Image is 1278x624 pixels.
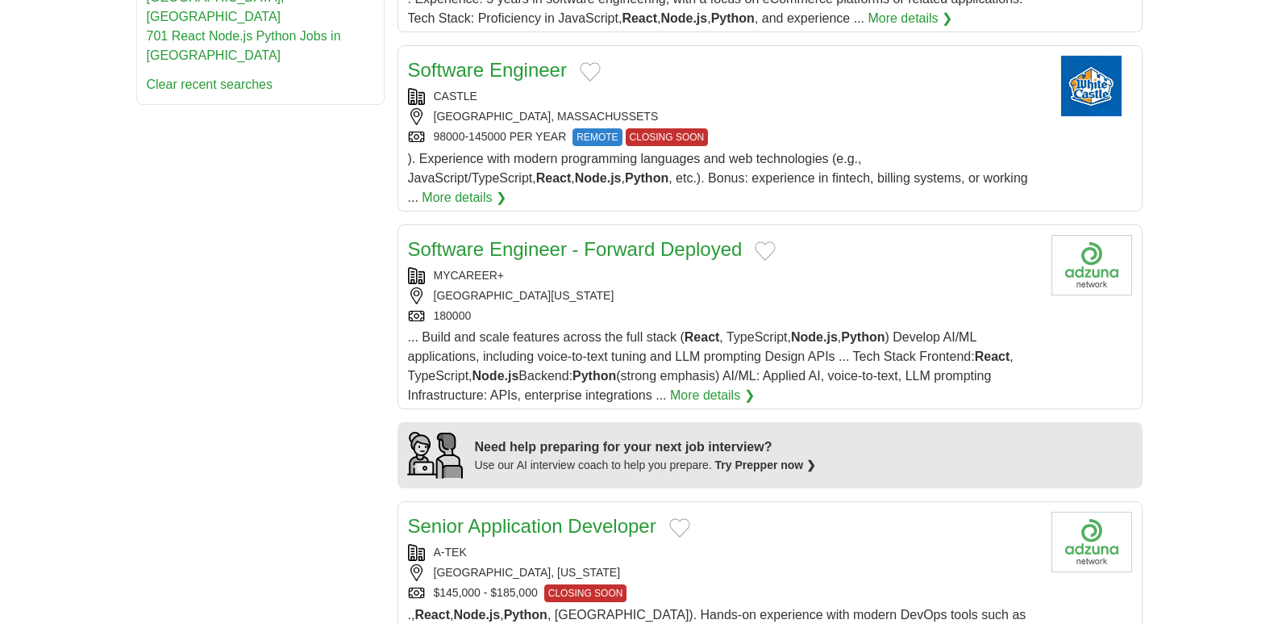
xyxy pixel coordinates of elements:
strong: Node.js [791,330,838,344]
a: 701 React Node.js Python Jobs in [GEOGRAPHIC_DATA] [147,29,341,62]
div: $145,000 - $185,000 [408,584,1039,602]
strong: Python [625,171,668,185]
div: [GEOGRAPHIC_DATA], [US_STATE] [408,564,1039,581]
strong: Node.js [575,171,622,185]
a: CASTLE [434,90,477,103]
a: Clear recent searches [147,77,273,91]
div: Use our AI interview coach to help you prepare. [475,457,817,474]
strong: Python [504,608,547,622]
a: Senior Application Developer [408,515,656,537]
button: Add to favorite jobs [755,241,776,261]
strong: Node.js [472,369,519,383]
div: 98000-145000 PER YEAR [408,128,1039,146]
img: Company logo [1051,235,1132,295]
strong: React [975,350,1010,363]
strong: React [685,330,720,344]
strong: Node.js [660,11,707,25]
div: A-TEK [408,544,1039,561]
a: More details ❯ [868,9,952,28]
div: [GEOGRAPHIC_DATA], MASSACHUSSETS [408,108,1039,125]
a: Try Prepper now ❯ [715,459,817,471]
div: [GEOGRAPHIC_DATA][US_STATE] [408,287,1039,304]
a: Software Engineer [408,59,567,81]
span: CLOSING SOON [626,128,709,146]
span: ... Build and scale features across the full stack ( , TypeScript, , ) Develop AI/ML applications... [408,330,1014,402]
strong: Python [711,11,755,25]
span: REMOTE [572,128,622,146]
div: 180000 [408,308,1039,325]
strong: React [414,608,450,622]
img: Company logo [1051,512,1132,572]
button: Add to favorite jobs [669,518,690,538]
div: MYCAREER+ [408,267,1039,284]
span: CLOSING SOON [544,584,627,602]
a: More details ❯ [422,188,506,207]
strong: React [622,11,657,25]
img: White Castle logo [1051,56,1132,116]
strong: Node.js [453,608,500,622]
a: More details ❯ [670,386,755,405]
strong: Python [841,330,885,344]
a: Software Engineer - Forward Deployed [408,238,743,260]
div: Need help preparing for your next job interview? [475,438,817,457]
strong: React [536,171,572,185]
button: Add to favorite jobs [580,62,601,82]
span: ). Experience with modern programming languages and web technologies (e.g., JavaScript/TypeScript... [408,152,1028,204]
strong: Python [572,369,616,383]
